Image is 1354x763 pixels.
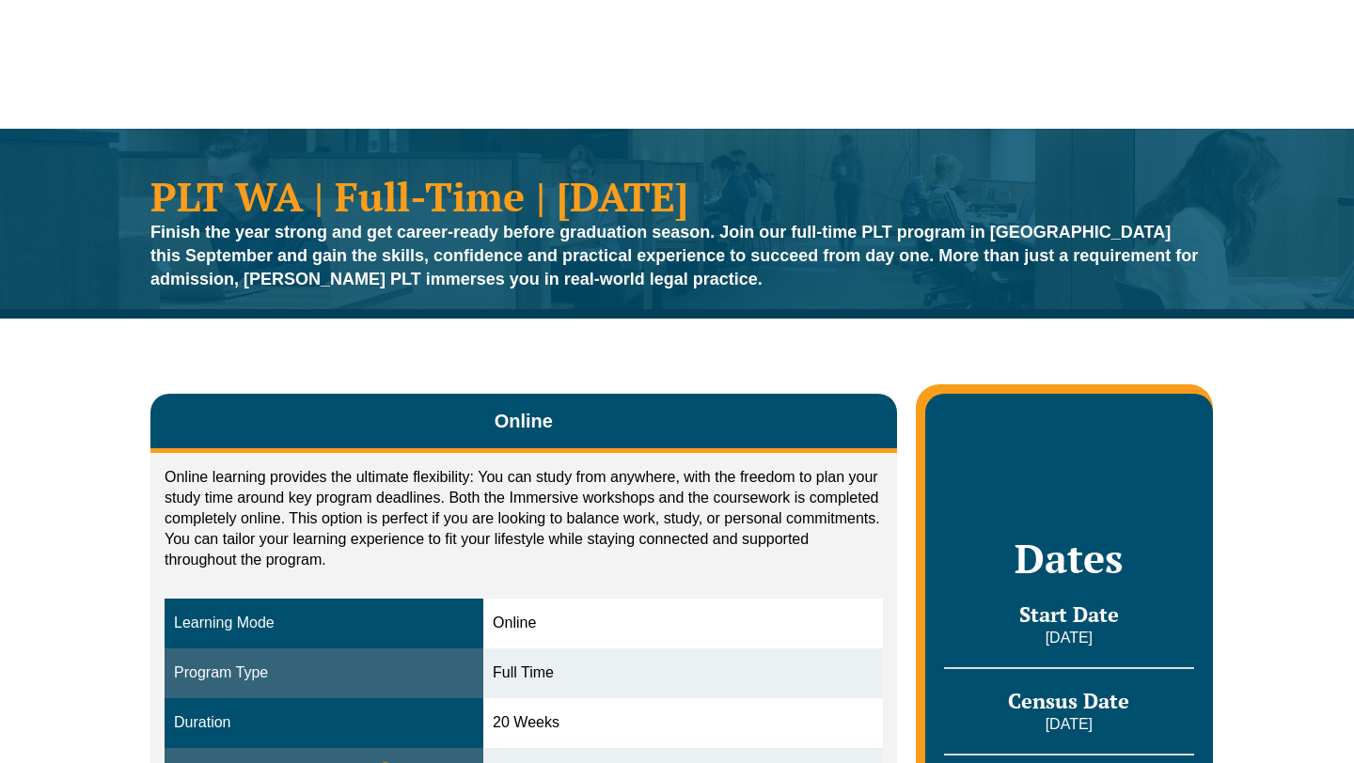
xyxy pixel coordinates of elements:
[493,613,874,634] div: Online
[944,535,1194,582] h2: Dates
[493,712,874,734] div: 20 Weeks
[150,223,1198,288] strong: Finish the year strong and get career-ready before graduation season. Join our full-time PLT prog...
[174,613,474,634] div: Learning Mode
[944,714,1194,735] p: [DATE]
[1019,600,1119,628] span: Start Date
[944,628,1194,648] p: [DATE]
[174,712,474,734] div: Duration
[493,662,874,684] div: Full Time
[165,467,883,570] p: Online learning provides the ultimate flexibility: You can study from anywhere, with the freedom ...
[495,408,553,434] span: Online
[174,662,474,684] div: Program Type
[150,176,1204,216] h1: PLT WA | Full-Time | [DATE]
[1008,687,1129,714] span: Census Date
